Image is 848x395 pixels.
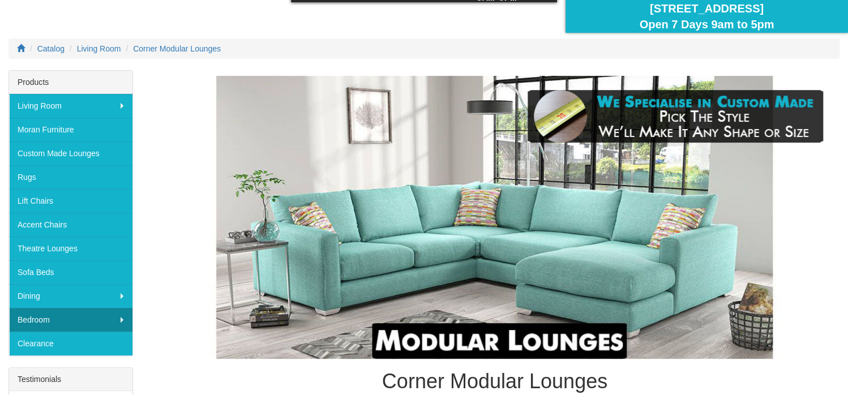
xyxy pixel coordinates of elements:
a: Corner Modular Lounges [133,44,221,53]
a: Custom Made Lounges [9,141,132,165]
a: Dining [9,284,132,308]
a: Moran Furniture [9,118,132,141]
a: Lift Chairs [9,189,132,213]
a: Rugs [9,165,132,189]
a: Bedroom [9,308,132,332]
a: Sofa Beds [9,260,132,284]
a: Clearance [9,332,132,355]
a: Accent Chairs [9,213,132,237]
img: Corner Modular Lounges [155,76,834,359]
a: Living Room [77,44,121,53]
div: Testimonials [9,368,132,391]
div: Products [9,71,132,94]
a: Theatre Lounges [9,237,132,260]
a: Living Room [9,94,132,118]
a: Catalog [37,44,65,53]
h1: Corner Modular Lounges [150,370,840,393]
